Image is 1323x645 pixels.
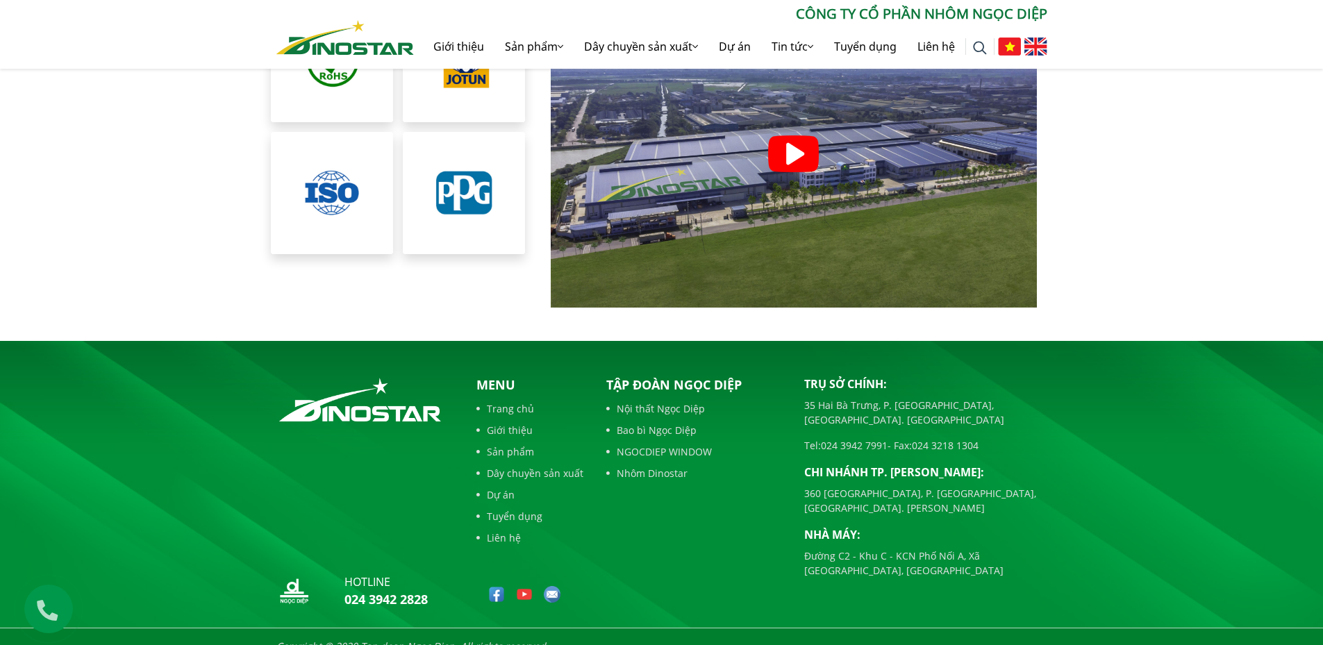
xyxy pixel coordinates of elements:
p: Tel: - Fax: [804,438,1047,453]
img: logo_footer [276,376,444,424]
p: 35 Hai Bà Trưng, P. [GEOGRAPHIC_DATA], [GEOGRAPHIC_DATA]. [GEOGRAPHIC_DATA] [804,398,1047,427]
a: Liên hệ [476,530,583,545]
a: Tin tức [761,24,824,69]
a: 024 3942 2828 [344,591,428,608]
a: Sản phẩm [476,444,583,459]
p: Chi nhánh TP. [PERSON_NAME]: [804,464,1047,480]
a: Sản phẩm [494,24,574,69]
p: hotline [344,573,428,590]
p: CÔNG TY CỔ PHẦN NHÔM NGỌC DIỆP [414,3,1047,24]
a: Trang chủ [476,401,583,416]
a: Dây chuyền sản xuất [574,24,708,69]
a: 024 3218 1304 [912,439,979,452]
a: 024 3942 7991 [821,439,888,452]
a: Liên hệ [907,24,965,69]
a: Tuyển dụng [824,24,907,69]
img: search [973,41,987,55]
p: Menu [476,376,583,394]
p: Đường C2 - Khu C - KCN Phố Nối A, Xã [GEOGRAPHIC_DATA], [GEOGRAPHIC_DATA] [804,548,1047,578]
a: Nhôm Dinostar [276,17,414,54]
img: English [1024,37,1047,56]
img: Nhôm Dinostar [276,20,414,55]
a: Dự án [476,487,583,502]
p: Tập đoàn Ngọc Diệp [606,376,783,394]
a: Bao bì Ngọc Diệp [606,423,783,437]
a: Dây chuyền sản xuất [476,466,583,480]
a: Nội thất Ngọc Diệp [606,401,783,416]
p: Nhà máy: [804,526,1047,543]
img: logo_nd_footer [276,573,311,608]
a: Tuyển dụng [476,509,583,523]
a: NGOCDIEP WINDOW [606,444,783,459]
p: Trụ sở chính: [804,376,1047,392]
a: Nhôm Dinostar [606,466,783,480]
p: 360 [GEOGRAPHIC_DATA], P. [GEOGRAPHIC_DATA], [GEOGRAPHIC_DATA]. [PERSON_NAME] [804,486,1047,515]
a: Dự án [708,24,761,69]
img: Tiếng Việt [998,37,1021,56]
a: Giới thiệu [476,423,583,437]
a: Giới thiệu [423,24,494,69]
